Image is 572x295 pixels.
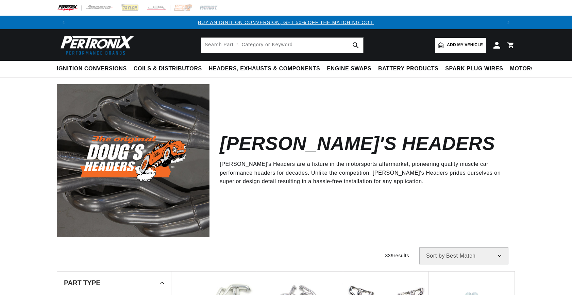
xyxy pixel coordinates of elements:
select: Sort by [419,247,508,264]
button: Translation missing: en.sections.announcements.previous_announcement [57,16,70,29]
button: search button [348,38,363,53]
span: Motorcycle [510,65,551,72]
summary: Motorcycle [507,61,554,77]
h2: [PERSON_NAME]'s Headers [220,136,495,152]
img: Pertronix [57,33,135,57]
summary: Headers, Exhausts & Components [205,61,323,77]
a: Add my vehicle [435,38,486,53]
input: Search Part #, Category or Keyword [201,38,363,53]
span: Add my vehicle [447,42,483,48]
span: Sort by [426,253,445,259]
summary: Coils & Distributors [130,61,205,77]
div: Announcement [70,19,502,26]
p: [PERSON_NAME]'s Headers are a fixture in the motorsports aftermarket, pioneering quality muscle c... [220,160,505,186]
summary: Battery Products [375,61,442,77]
span: Battery Products [378,65,438,72]
div: 1 of 3 [70,19,502,26]
summary: Spark Plug Wires [442,61,506,77]
img: Doug's Headers [57,84,209,237]
span: Spark Plug Wires [445,65,503,72]
span: Ignition Conversions [57,65,127,72]
span: Part Type [64,279,100,286]
slideshow-component: Translation missing: en.sections.announcements.announcement_bar [40,16,532,29]
summary: Engine Swaps [323,61,375,77]
a: BUY AN IGNITION CONVERSION, GET 50% OFF THE MATCHING COIL [198,20,374,25]
button: Translation missing: en.sections.announcements.next_announcement [502,16,515,29]
span: Engine Swaps [327,65,371,72]
span: Headers, Exhausts & Components [209,65,320,72]
summary: Ignition Conversions [57,61,130,77]
span: 339 results [385,253,409,258]
span: Coils & Distributors [134,65,202,72]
